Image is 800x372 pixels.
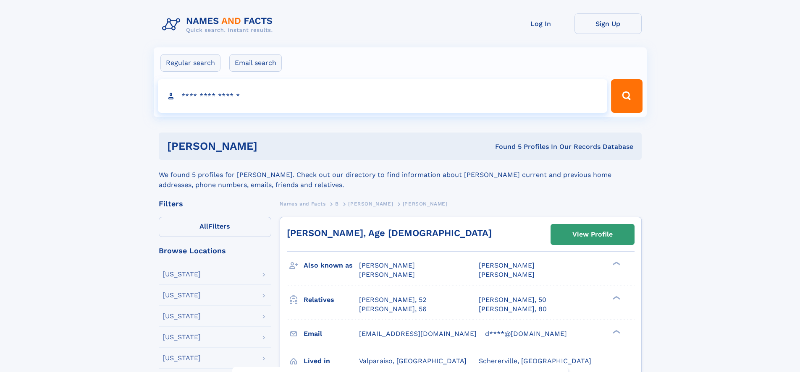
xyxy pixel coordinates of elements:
input: search input [158,79,608,113]
h3: Also known as [304,258,359,273]
div: [US_STATE] [163,334,201,341]
a: Names and Facts [280,198,326,209]
h3: Relatives [304,293,359,307]
img: Logo Names and Facts [159,13,280,36]
span: [PERSON_NAME] [359,261,415,269]
span: [PERSON_NAME] [359,271,415,278]
div: View Profile [572,225,613,244]
h1: [PERSON_NAME] [167,141,376,151]
span: [PERSON_NAME] [403,201,448,207]
label: Regular search [160,54,220,72]
div: Filters [159,200,271,208]
div: We found 5 profiles for [PERSON_NAME]. Check out our directory to find information about [PERSON_... [159,160,642,190]
a: Sign Up [574,13,642,34]
span: [PERSON_NAME] [479,261,535,269]
div: ❯ [611,329,621,334]
a: [PERSON_NAME], Age [DEMOGRAPHIC_DATA] [287,228,492,238]
button: Search Button [611,79,642,113]
div: [US_STATE] [163,271,201,278]
a: View Profile [551,224,634,245]
span: Valparaiso, [GEOGRAPHIC_DATA] [359,357,467,365]
h3: Email [304,327,359,341]
div: [US_STATE] [163,355,201,362]
a: Log In [507,13,574,34]
label: Email search [229,54,282,72]
div: Found 5 Profiles In Our Records Database [376,142,633,151]
span: [PERSON_NAME] [479,271,535,278]
span: B [335,201,339,207]
span: Schererville, [GEOGRAPHIC_DATA] [479,357,591,365]
div: Browse Locations [159,247,271,255]
span: All [199,222,208,230]
div: ❯ [611,295,621,300]
span: [EMAIL_ADDRESS][DOMAIN_NAME] [359,330,477,338]
div: ❯ [611,261,621,266]
div: [US_STATE] [163,292,201,299]
span: [PERSON_NAME] [348,201,393,207]
a: [PERSON_NAME], 50 [479,295,546,304]
label: Filters [159,217,271,237]
h3: Lived in [304,354,359,368]
a: [PERSON_NAME], 52 [359,295,426,304]
a: [PERSON_NAME], 56 [359,304,427,314]
a: [PERSON_NAME] [348,198,393,209]
a: B [335,198,339,209]
a: [PERSON_NAME], 80 [479,304,547,314]
div: [US_STATE] [163,313,201,320]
